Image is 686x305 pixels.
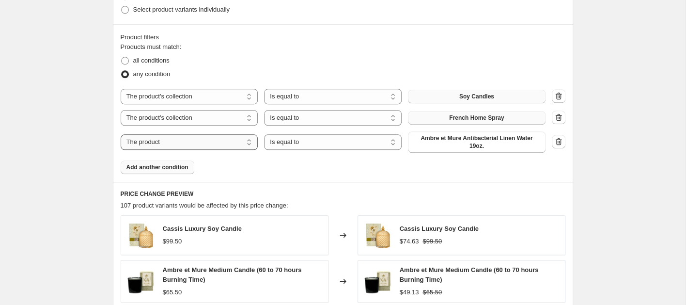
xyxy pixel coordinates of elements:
button: French Home Spray [408,111,546,125]
span: Products must match: [121,43,182,50]
img: ambre_80x.jpg [126,267,155,296]
div: $99.50 [163,237,182,246]
img: ambre_80x.jpg [363,267,392,296]
img: CASSIS-LUX_80x.jpg [126,221,155,250]
span: Ambre et Mure Medium Candle (60 to 70 hours Burning Time) [163,266,302,283]
h6: PRICE CHANGE PREVIEW [121,190,565,198]
span: any condition [133,70,171,78]
div: Product filters [121,32,565,42]
button: Add another condition [121,161,194,174]
span: French Home Spray [449,114,504,122]
span: Add another condition [126,163,188,171]
button: Soy Candles [408,90,546,103]
span: Ambre et Mure Antibacterial Linen Water 19oz. [414,134,540,150]
span: all conditions [133,57,170,64]
img: CASSIS-LUX_80x.jpg [363,221,392,250]
span: Cassis Luxury Soy Candle [400,225,479,232]
span: 107 product variants would be affected by this price change: [121,202,288,209]
span: Cassis Luxury Soy Candle [163,225,242,232]
span: Select product variants individually [133,6,230,13]
strike: $99.50 [422,237,442,246]
span: Ambre et Mure Medium Candle (60 to 70 hours Burning Time) [400,266,539,283]
button: Ambre et Mure Antibacterial Linen Water 19oz. [408,131,546,153]
strike: $65.50 [422,288,442,297]
div: $49.13 [400,288,419,297]
span: Soy Candles [459,93,494,100]
div: $74.63 [400,237,419,246]
div: $65.50 [163,288,182,297]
